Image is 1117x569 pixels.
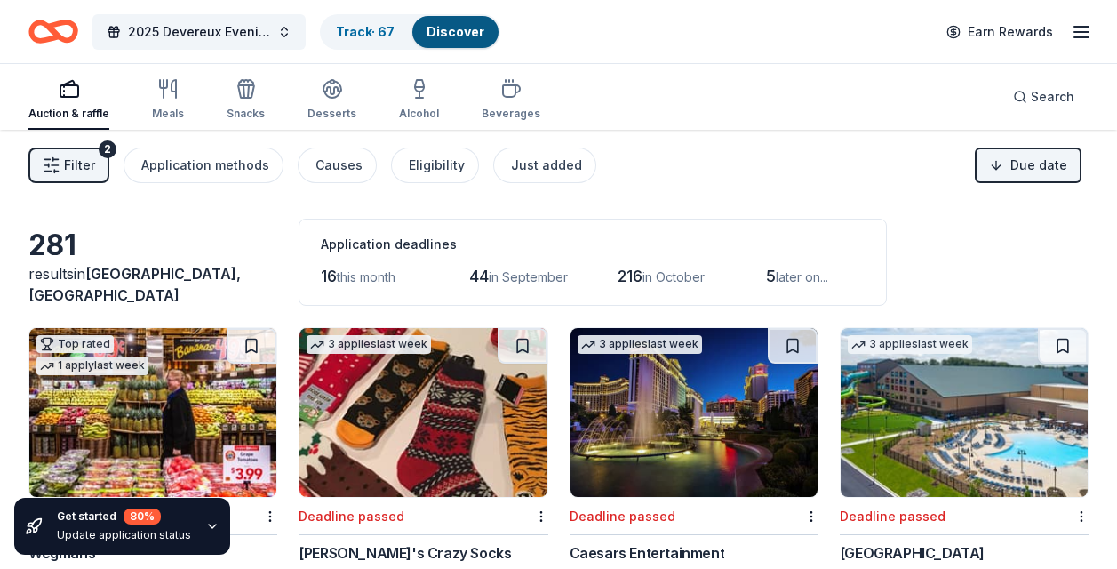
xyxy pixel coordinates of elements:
div: Just added [511,155,582,176]
div: Deadline passed [570,506,675,527]
span: 2025 Devereux Evening of Hope [128,21,270,43]
img: Image for Caesars Entertainment [570,328,818,497]
div: 3 applies last week [307,335,431,354]
button: Just added [493,148,596,183]
span: later on... [776,269,828,284]
div: Top rated [36,335,114,353]
button: 2025 Devereux Evening of Hope [92,14,306,50]
img: Image for Great Wolf Lodge [841,328,1088,497]
div: 80 % [124,509,161,525]
span: Filter [64,155,95,176]
div: Application methods [141,155,269,176]
button: Causes [298,148,377,183]
button: Desserts [307,71,356,130]
div: [GEOGRAPHIC_DATA] [840,542,985,564]
button: Due date [975,148,1081,183]
div: Auction & raffle [28,107,109,121]
div: Deadline passed [840,506,945,527]
button: Filter2 [28,148,109,183]
span: Search [1031,86,1074,108]
div: Desserts [307,107,356,121]
span: in [28,265,241,304]
div: Update application status [57,528,191,542]
span: [GEOGRAPHIC_DATA], [GEOGRAPHIC_DATA] [28,265,241,304]
button: Meals [152,71,184,130]
button: Alcohol [399,71,439,130]
a: Track· 67 [336,24,395,39]
div: Beverages [482,107,540,121]
div: Get started [57,509,191,525]
span: in September [489,269,568,284]
div: Deadline passed [299,506,404,527]
a: Home [28,11,78,52]
div: Meals [152,107,184,121]
span: this month [337,269,395,284]
button: Search [999,79,1089,115]
button: Eligibility [391,148,479,183]
button: Track· 67Discover [320,14,500,50]
div: Eligibility [409,155,465,176]
img: Image for Wegmans [29,328,276,497]
button: Application methods [124,148,283,183]
div: Alcohol [399,107,439,121]
div: 2 [99,140,116,158]
span: Due date [1010,155,1067,176]
a: Discover [427,24,484,39]
div: Application deadlines [321,234,865,255]
span: 5 [766,267,776,285]
div: Caesars Entertainment [570,542,725,564]
button: Auction & raffle [28,71,109,130]
span: 216 [618,267,642,285]
div: Snacks [227,107,265,121]
span: 16 [321,267,337,285]
span: in October [642,269,705,284]
button: Beverages [482,71,540,130]
div: 3 applies last week [848,335,972,354]
span: 44 [469,267,489,285]
div: 1 apply last week [36,357,148,375]
div: results [28,263,277,306]
div: 281 [28,228,277,263]
a: Earn Rewards [936,16,1064,48]
div: 3 applies last week [578,335,702,354]
button: Snacks [227,71,265,130]
div: Causes [315,155,363,176]
img: Image for John's Crazy Socks [299,328,547,497]
div: [PERSON_NAME]'s Crazy Socks [299,542,511,564]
